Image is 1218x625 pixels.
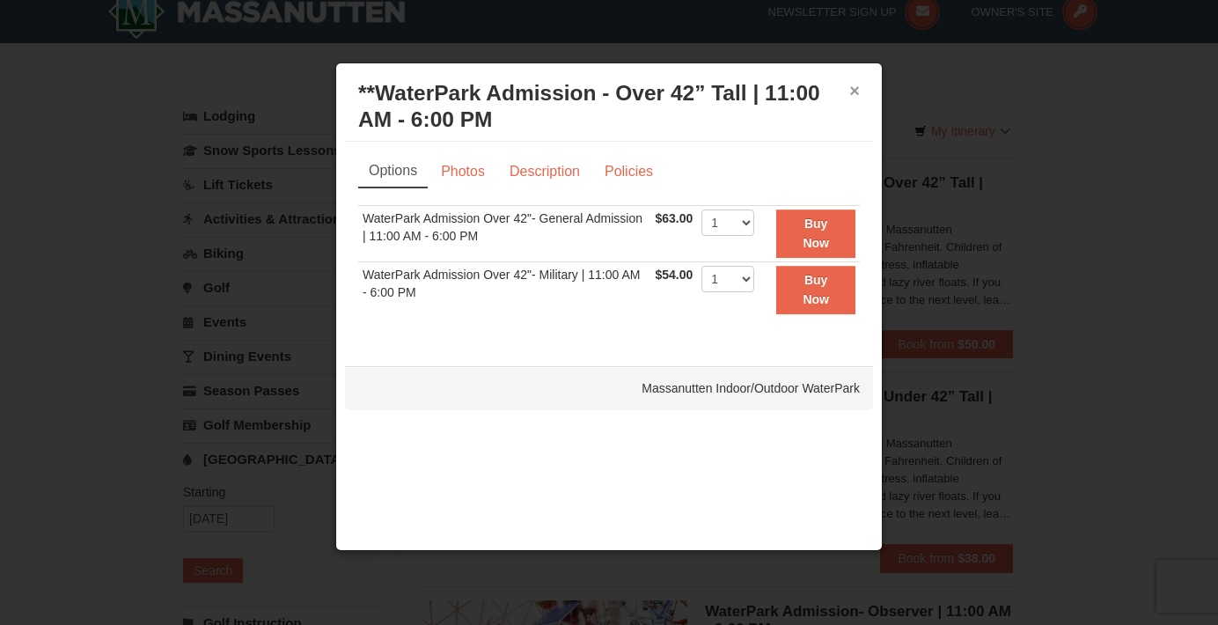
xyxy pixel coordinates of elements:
td: WaterPark Admission Over 42"- Military | 11:00 AM - 6:00 PM [358,261,651,317]
a: Options [358,155,428,188]
a: Description [498,155,591,188]
span: $54.00 [656,268,693,282]
span: $63.00 [656,211,693,225]
h3: **WaterPark Admission - Over 42” Tall | 11:00 AM - 6:00 PM [358,80,860,133]
button: Buy Now [776,210,855,258]
a: Policies [593,155,664,188]
a: Photos [429,155,496,188]
strong: Buy Now [803,273,829,306]
button: × [849,82,860,99]
div: Massanutten Indoor/Outdoor WaterPark [345,366,873,410]
button: Buy Now [776,266,855,314]
td: WaterPark Admission Over 42"- General Admission | 11:00 AM - 6:00 PM [358,206,651,262]
strong: Buy Now [803,217,829,250]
